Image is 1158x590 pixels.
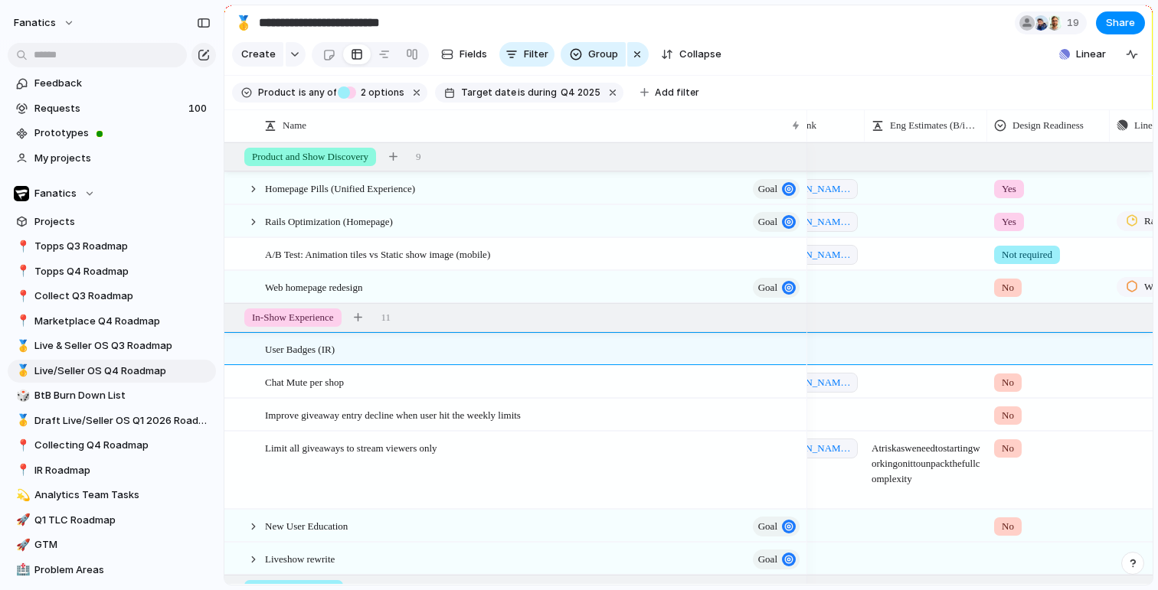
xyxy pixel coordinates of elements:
span: [DOMAIN_NAME][URL] [768,375,853,390]
button: Collapse [655,42,728,67]
div: 🥇Live & Seller OS Q3 Roadmap [8,334,216,357]
div: 📍 [16,437,27,455]
span: Analytics Team Tasks [34,487,211,503]
div: 🏥 [16,561,27,579]
span: Create [241,47,276,62]
button: 🏥 [14,562,29,578]
span: Feedback [34,76,211,91]
span: fanatics [14,15,56,31]
span: Marketplace Q4 Roadmap [34,314,211,329]
span: goal [758,277,777,298]
button: Filter [499,42,554,67]
button: goal [753,278,800,298]
div: 💫 [16,487,27,504]
span: Yes [1002,214,1016,230]
div: 🥇 [235,12,252,33]
a: 🥇Draft Live/Seller OS Q1 2026 Roadmap [8,409,216,432]
button: Share [1096,11,1145,34]
button: 💫 [14,487,29,503]
button: goal [753,212,800,232]
button: goal [753,517,800,536]
button: Linear [1053,43,1112,66]
span: Group [588,47,618,62]
button: 🥇 [231,11,256,35]
span: Filter [524,47,548,62]
a: 🚀Q1 TLC Roadmap [8,509,216,532]
a: 🎲BtB Burn Down List [8,384,216,407]
span: Name [283,118,306,133]
span: during [525,86,557,99]
button: 2 options [338,84,407,101]
span: Collecting Q4 Roadmap [34,438,211,453]
button: 📍 [14,288,29,304]
div: 🥇 [16,362,27,380]
span: My projects [34,151,211,166]
button: 📍 [14,264,29,279]
a: My projects [8,147,216,170]
button: 🥇 [14,413,29,429]
div: 📍 [16,312,27,330]
span: Not required [1002,247,1052,262]
div: 📍 [16,262,27,280]
button: 🥇 [14,363,29,379]
button: Fanatics [8,182,216,205]
span: goal [758,549,777,570]
button: isany of [296,84,339,101]
span: Eng Estimates (B/iOs/A/W) in Cycles [890,118,980,133]
div: 🥇 [16,412,27,429]
div: 🎲 [16,387,27,405]
span: goal [758,211,777,233]
a: 📍Topps Q4 Roadmap [8,260,216,283]
button: Q4 2025 [558,84,604,101]
span: BtB Burn Down List [34,388,211,403]
span: Live/Seller OS Q4 Roadmap [34,363,211,379]
span: Q1 TLC Roadmap [34,513,211,528]
div: 🚀 [16,536,27,554]
span: A/B Test: Animation tiles vs Static show image (mobile) [265,245,490,262]
a: 📍IR Roadmap [8,459,216,482]
div: 📍 [16,461,27,479]
span: Web homepage redesign [265,278,362,295]
span: User Badges (IR) [265,340,335,357]
a: Requests100 [8,97,216,120]
span: No [1002,280,1014,295]
a: 📍Collecting Q4 Roadmap [8,434,216,457]
div: 💫Analytics Team Tasks [8,484,216,507]
span: [DOMAIN_NAME][URL] [768,181,853,197]
span: 100 [188,101,210,116]
div: 🚀 [16,511,27,529]
button: 📍 [14,463,29,478]
button: Create [232,42,283,67]
a: Projects [8,210,216,233]
button: goal [753,179,800,199]
span: Improve giveaway entry decline when user hit the weekly limits [265,406,521,423]
span: No [1002,519,1014,534]
button: 📍 [14,438,29,453]
span: [DOMAIN_NAME][URL] [768,441,853,456]
span: Problem Areas [34,562,211,578]
span: Requests [34,101,184,116]
button: 📍 [14,314,29,329]
span: 11 [381,310,391,325]
div: 📍Topps Q3 Roadmap [8,235,216,258]
span: Collect Q3 Roadmap [34,288,211,304]
span: any of [306,86,336,99]
span: Collapse [679,47,721,62]
span: Limit all giveaways to stream viewers only [265,438,437,456]
div: 📍 [16,288,27,305]
span: is [518,86,525,99]
span: goal [758,516,777,537]
a: Feedback [8,72,216,95]
div: 🥇 [16,337,27,355]
button: 🚀 [14,537,29,553]
button: fanatics [7,11,83,35]
span: 2 [356,86,368,98]
span: IR Roadmap [34,463,211,478]
div: 📍 [16,238,27,256]
button: 🎲 [14,388,29,403]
